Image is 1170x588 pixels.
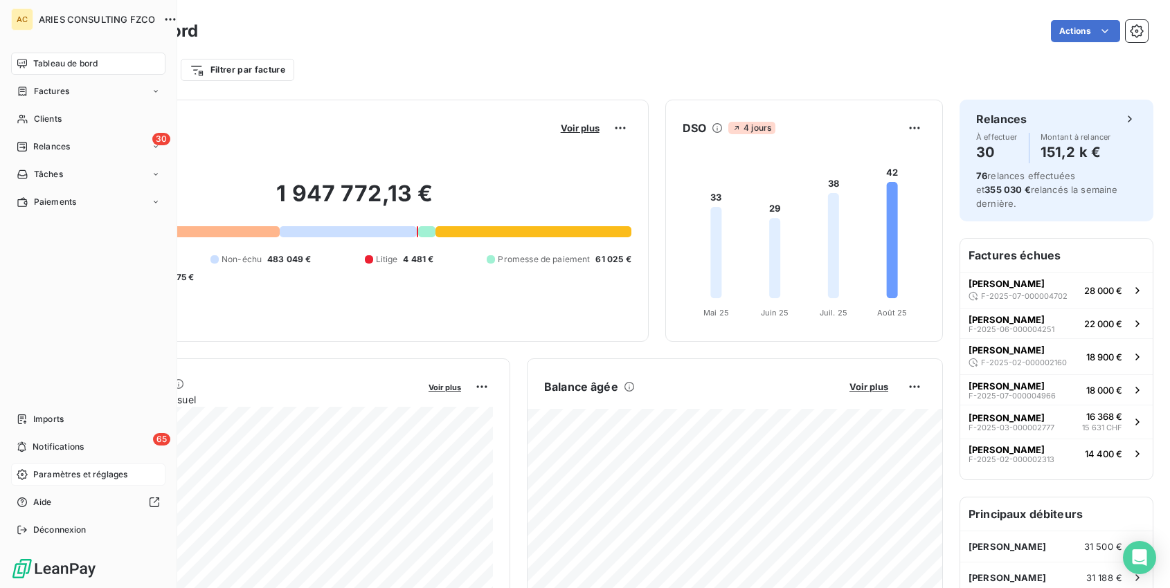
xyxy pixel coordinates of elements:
a: Paiements [11,191,165,213]
span: Paiements [34,196,76,208]
h6: DSO [683,120,706,136]
span: 30 [152,133,170,145]
span: 4 jours [728,122,775,134]
span: Voir plus [561,122,600,134]
button: [PERSON_NAME]F-2025-07-00000470228 000 € [960,272,1153,308]
div: Open Intercom Messenger [1123,541,1156,574]
a: Tâches [11,163,165,185]
span: [PERSON_NAME] [969,412,1045,423]
span: Clients [34,113,62,125]
a: Factures [11,80,165,102]
span: ARIES CONSULTING FZCO [39,14,155,25]
span: Déconnexion [33,524,87,536]
span: Paramètres et réglages [33,468,127,481]
span: 16 368 € [1086,411,1122,422]
span: [PERSON_NAME] [969,572,1046,583]
span: F-2025-07-000004966 [969,392,1056,400]
span: 31 188 € [1086,572,1122,583]
h4: 151,2 k € [1041,141,1111,163]
span: 31 500 € [1084,541,1122,552]
span: Imports [33,413,64,425]
button: [PERSON_NAME]F-2025-02-00000231314 400 € [960,439,1153,469]
span: F-2025-07-000004702 [981,292,1068,300]
a: Imports [11,408,165,430]
span: 4 481 € [403,253,433,266]
h2: 1 947 772,13 € [78,180,631,221]
tspan: Juil. 25 [819,308,847,318]
button: [PERSON_NAME]F-2025-06-00000425122 000 € [960,308,1153,338]
h6: Principaux débiteurs [960,497,1153,531]
a: Aide [11,491,165,513]
span: Montant à relancer [1041,133,1111,141]
span: Promesse de paiement [498,253,590,266]
span: F-2025-02-000002160 [981,358,1067,367]
span: À effectuer [976,133,1018,141]
span: Notifications [33,441,84,453]
span: [PERSON_NAME] [969,444,1045,455]
span: 15 631 CHF [1082,422,1122,434]
span: F-2025-02-000002313 [969,455,1054,463]
a: Clients [11,108,165,130]
button: Voir plus [845,380,892,393]
button: [PERSON_NAME]F-2025-07-00000496618 000 € [960,374,1153,405]
span: Voir plus [429,383,461,392]
span: 18 900 € [1086,351,1122,362]
span: [PERSON_NAME] [969,541,1046,552]
h6: Factures échues [960,239,1153,272]
a: Paramètres et réglages [11,463,165,486]
h4: 30 [976,141,1018,163]
tspan: Août 25 [876,308,907,318]
button: Voir plus [557,122,604,134]
span: 65 [153,433,170,445]
span: 483 049 € [267,253,311,266]
button: [PERSON_NAME]F-2025-02-00000216018 900 € [960,338,1153,374]
span: [PERSON_NAME] [969,314,1045,325]
a: Tableau de bord [11,53,165,75]
span: Tableau de bord [33,57,98,70]
span: Tâches [34,168,63,181]
span: 28 000 € [1084,285,1122,296]
span: 18 000 € [1086,385,1122,396]
span: Non-échu [222,253,262,266]
span: Litige [376,253,398,266]
button: [PERSON_NAME]F-2025-03-00000277716 368 €15 631 CHF [960,405,1153,439]
span: Chiffre d'affaires mensuel [78,392,419,407]
span: Aide [33,496,52,508]
span: 355 030 € [984,184,1030,195]
button: Filtrer par facture [181,59,294,81]
span: Voir plus [849,381,888,392]
div: AC [11,8,33,30]
button: Voir plus [424,380,465,393]
span: relances effectuées et relancés la semaine dernière. [976,170,1118,209]
span: Factures [34,85,69,98]
span: [PERSON_NAME] [969,278,1045,289]
img: Logo LeanPay [11,558,97,580]
h6: Balance âgée [544,378,618,395]
span: 61 025 € [595,253,631,266]
span: Relances [33,140,70,153]
tspan: Mai 25 [703,308,729,318]
span: 14 400 € [1085,448,1122,459]
a: 30Relances [11,136,165,158]
tspan: Juin 25 [760,308,789,318]
span: 22 000 € [1084,318,1122,329]
h6: Relances [976,111,1027,127]
span: F-2025-06-000004251 [969,325,1054,333]
span: [PERSON_NAME] [969,344,1045,356]
span: [PERSON_NAME] [969,380,1045,392]
button: Actions [1051,20,1120,42]
span: 76 [976,170,987,181]
span: F-2025-03-000002777 [969,423,1054,432]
